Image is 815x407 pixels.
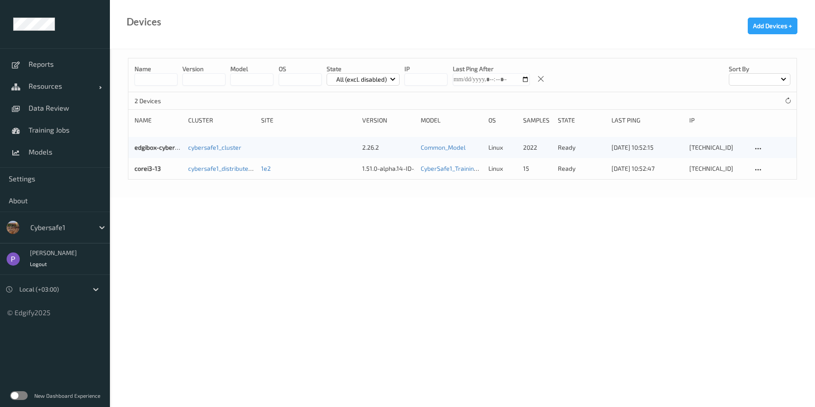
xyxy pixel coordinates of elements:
div: [TECHNICAL_ID] [689,143,746,152]
div: State [558,116,605,125]
div: 2022 [523,143,552,152]
p: Sort by [729,65,790,73]
div: OS [488,116,517,125]
p: IP [404,65,448,73]
a: 1e2 [261,165,271,172]
a: corei3-13 [135,165,161,172]
div: 15 [523,164,552,173]
p: model [230,65,273,73]
div: [TECHNICAL_ID] [689,164,746,173]
div: 1.51.0-alpha.14-ID-5480 [362,164,415,173]
p: State [327,65,400,73]
p: ready [558,164,605,173]
p: version [182,65,226,73]
a: edgibox-cybersafe1 [135,144,190,151]
div: Cluster [188,116,255,125]
p: ready [558,143,605,152]
p: Last Ping After [453,65,530,73]
div: Name [135,116,182,125]
div: [DATE] 10:52:47 [611,164,683,173]
div: Model [421,116,483,125]
a: Common_Model [421,144,466,151]
div: 2.26.2 [362,143,415,152]
a: cybersafe1_distributed_cluster [188,165,274,172]
div: version [362,116,415,125]
a: cybersafe1_cluster [188,144,241,151]
div: Devices [127,18,161,26]
div: ip [689,116,746,125]
p: Name [135,65,178,73]
div: Last Ping [611,116,683,125]
p: linux [488,164,517,173]
div: [DATE] 10:52:15 [611,143,683,152]
p: 2 Devices [135,97,200,105]
p: OS [279,65,322,73]
div: Site [261,116,356,125]
p: linux [488,143,517,152]
p: All (excl. disabled) [333,75,390,84]
button: Add Devices + [748,18,797,34]
a: CyberSafe1_Training [DATE] 10:32 Auto Save [421,165,543,172]
div: Samples [523,116,552,125]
